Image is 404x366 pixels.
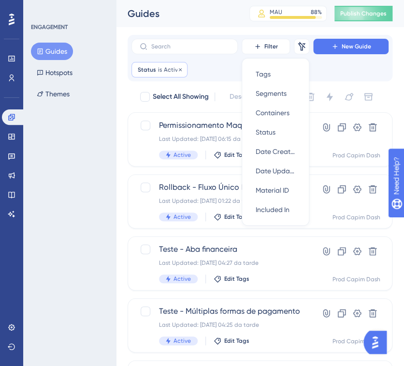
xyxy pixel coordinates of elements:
button: Edit Tags [214,337,249,345]
span: Rollback - Fluxo Único BNPL [159,182,284,193]
span: Containers [256,107,289,119]
span: Status [256,126,275,138]
span: Select All Showing [153,91,209,103]
div: Prod Capim Dash [332,337,380,345]
div: Last Updated: [DATE] 04:27 da tarde [159,259,284,267]
div: Prod Capim Dash [332,213,380,221]
button: Edit Tags [214,213,249,221]
span: Edit Tags [224,275,249,283]
button: Edit Tags [214,275,249,283]
span: Filter [264,43,278,50]
div: Last Updated: [DATE] 04:25 da tarde [159,321,300,329]
span: Teste - Aba financeira [159,244,284,255]
button: Filter [242,39,290,54]
span: Tags [256,68,271,80]
div: 88 % [311,8,322,16]
span: Active [173,337,191,345]
div: Guides [128,7,225,20]
button: New Guide [313,39,389,54]
div: Last Updated: [DATE] 06:15 da tarde [159,135,284,143]
span: Permissionamento Maquininha [159,120,284,131]
span: Active [173,213,191,221]
span: Active [173,275,191,283]
div: Prod Capim Dash [332,152,380,159]
span: Segments [256,88,287,99]
div: Last Updated: [DATE] 01:22 da tarde [159,197,284,205]
button: Publish Changes [334,6,392,21]
button: Hotspots [31,64,78,81]
span: Edit Tags [224,337,249,345]
button: Segments [248,84,303,103]
span: Active [164,66,181,74]
input: Search [151,43,230,50]
span: Teste - Múltiplas formas de pagamento [159,305,300,317]
button: Guides [31,43,73,60]
div: Prod Capim Dash [332,275,380,283]
span: New Guide [342,43,371,50]
button: Included In [248,200,303,219]
div: MAU [270,8,282,16]
span: Deselect [230,91,257,103]
button: Containers [248,103,303,122]
span: Edit Tags [224,213,249,221]
button: Date Updated [248,161,303,181]
span: Date Updated [256,165,295,177]
iframe: UserGuiding AI Assistant Launcher [363,328,392,357]
span: Material ID [256,184,289,196]
span: Date Created [256,146,295,157]
button: Date Created [248,142,303,161]
span: Active [173,151,191,159]
button: Material ID [248,181,303,200]
span: is [158,66,162,74]
span: Status [138,66,156,74]
span: Publish Changes [340,10,387,17]
span: Edit Tags [224,151,249,159]
span: Need Help? [23,2,60,14]
button: Tags [248,64,303,84]
button: Edit Tags [214,151,249,159]
button: Status [248,122,303,142]
button: Themes [31,85,75,103]
span: Included In [256,204,289,215]
div: ENGAGEMENT [31,23,68,31]
button: Deselect [221,88,265,106]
